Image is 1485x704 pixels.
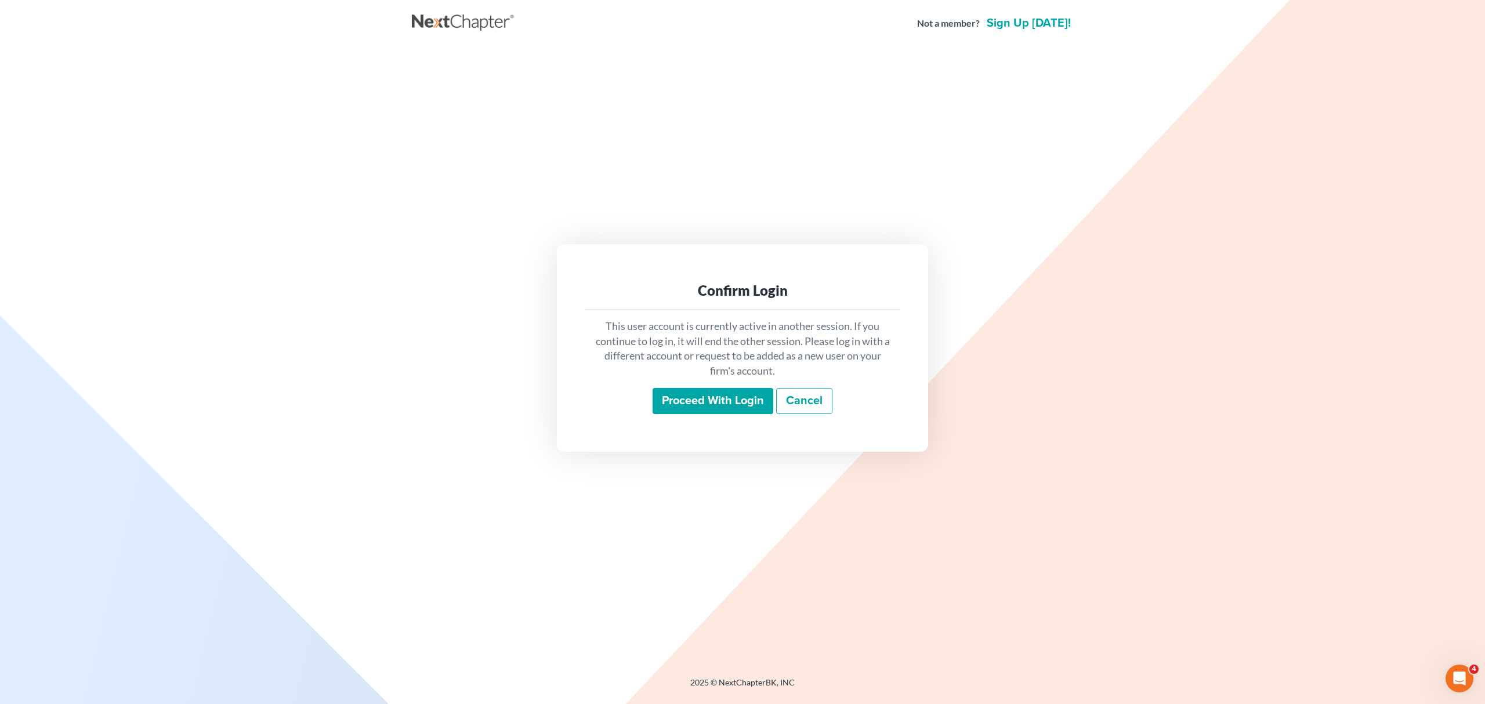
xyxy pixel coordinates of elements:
[594,281,891,300] div: Confirm Login
[1446,665,1473,692] iframe: Intercom live chat
[653,388,773,415] input: Proceed with login
[917,17,980,30] strong: Not a member?
[594,319,891,379] p: This user account is currently active in another session. If you continue to log in, it will end ...
[412,677,1073,698] div: 2025 © NextChapterBK, INC
[984,17,1073,29] a: Sign up [DATE]!
[1469,665,1479,674] span: 4
[776,388,832,415] a: Cancel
